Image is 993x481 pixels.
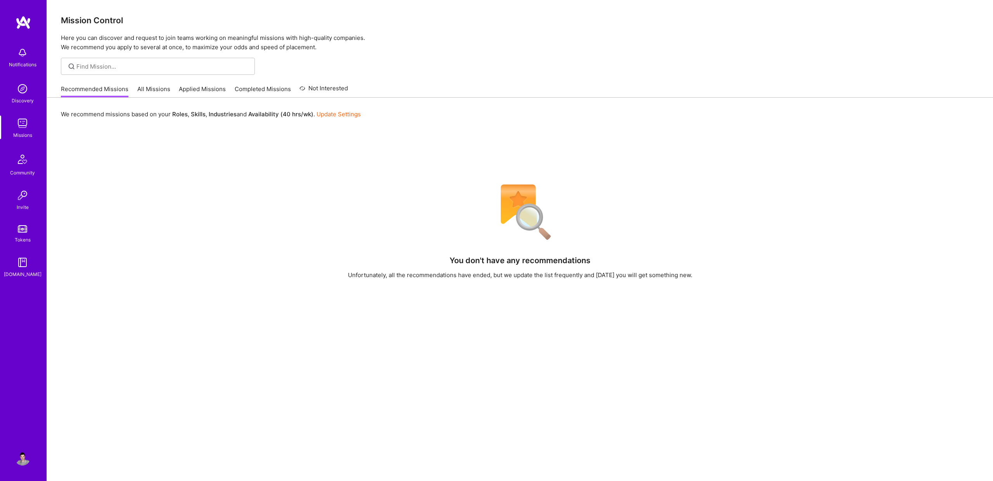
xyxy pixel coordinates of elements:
[13,450,32,465] a: User Avatar
[16,16,31,29] img: logo
[248,110,313,118] b: Availability (40 hrs/wk)
[12,97,34,105] div: Discovery
[450,256,590,265] h4: You don't have any recommendations
[317,110,361,118] a: Update Settings
[15,188,30,203] img: Invite
[61,33,979,52] p: Here you can discover and request to join teams working on meaningful missions with high-quality ...
[209,110,237,118] b: Industries
[67,62,76,71] i: icon SearchGrey
[61,110,361,118] p: We recommend missions based on your , , and .
[487,179,553,245] img: No Results
[61,16,979,25] h3: Mission Control
[13,150,32,169] img: Community
[18,225,27,233] img: tokens
[76,62,249,71] input: Find Mission...
[15,81,30,97] img: discovery
[61,85,128,98] a: Recommended Missions
[4,270,42,278] div: [DOMAIN_NAME]
[17,203,29,211] div: Invite
[172,110,188,118] b: Roles
[15,116,30,131] img: teamwork
[10,169,35,177] div: Community
[9,60,36,69] div: Notifications
[191,110,206,118] b: Skills
[179,85,226,98] a: Applied Missions
[137,85,170,98] a: All Missions
[299,84,348,98] a: Not Interested
[235,85,291,98] a: Completed Missions
[15,45,30,60] img: bell
[348,271,692,279] div: Unfortunately, all the recommendations have ended, but we update the list frequently and [DATE] y...
[13,131,32,139] div: Missions
[15,450,30,465] img: User Avatar
[15,236,31,244] div: Tokens
[15,255,30,270] img: guide book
